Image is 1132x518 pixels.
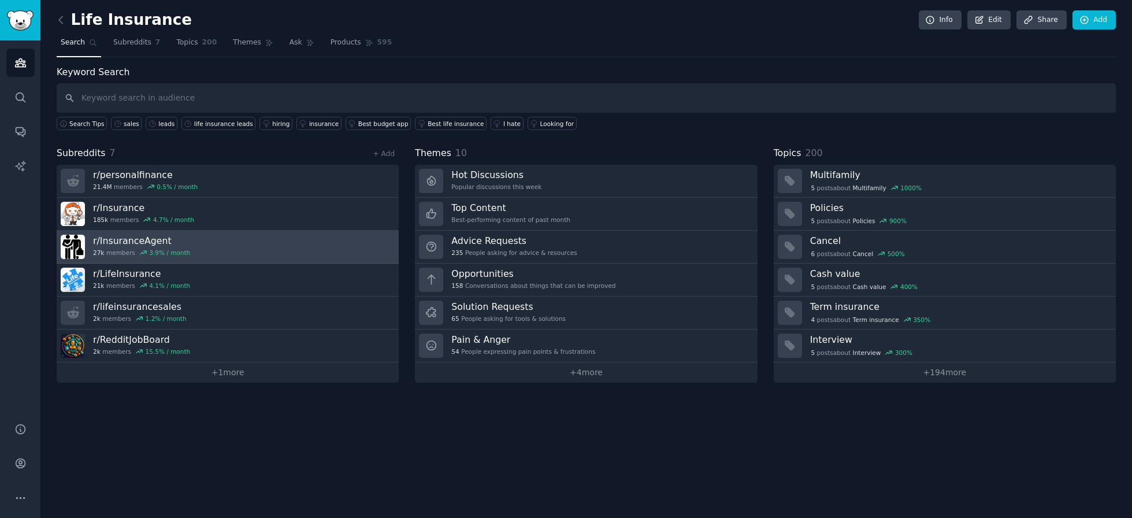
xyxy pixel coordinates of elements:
[810,301,1108,313] h3: Term insurance
[774,297,1116,330] a: Term insurance4postsaboutTerm insurance350%
[451,282,463,290] span: 158
[57,117,107,130] button: Search Tips
[93,169,198,181] h3: r/ personalfinance
[157,183,198,191] div: 0.5 % / month
[93,314,101,323] span: 2k
[415,297,757,330] a: Solution Requests65People asking for tools & solutions
[451,216,570,224] div: Best-performing content of past month
[810,314,931,325] div: post s about
[810,334,1108,346] h3: Interview
[810,169,1108,181] h3: Multifamily
[451,202,570,214] h3: Top Content
[155,38,161,48] span: 7
[1016,10,1066,30] a: Share
[810,202,1108,214] h3: Policies
[285,34,318,57] a: Ask
[93,301,187,313] h3: r/ lifeinsurancesales
[451,235,577,247] h3: Advice Requests
[93,183,112,191] span: 21.4M
[57,297,399,330] a: r/lifeinsurancesales2kmembers1.2% / month
[373,150,395,158] a: + Add
[57,330,399,362] a: r/RedditJobBoard2kmembers15.5% / month
[528,117,577,130] a: Looking for
[774,330,1116,362] a: Interview5postsaboutInterview300%
[503,120,521,128] div: I hate
[774,198,1116,231] a: Policies5postsaboutPolicies900%
[415,146,451,161] span: Themes
[451,169,541,181] h3: Hot Discussions
[113,38,151,48] span: Subreddits
[272,120,290,128] div: hiring
[176,38,198,48] span: Topics
[93,347,101,356] span: 2k
[57,231,399,264] a: r/InsuranceAgent27kmembers3.9% / month
[853,217,875,225] span: Policies
[346,117,411,130] a: Best budget app
[290,38,302,48] span: Ask
[93,314,187,323] div: members
[229,34,277,57] a: Themes
[1072,10,1116,30] a: Add
[57,66,129,77] label: Keyword Search
[810,183,923,193] div: post s about
[61,268,85,292] img: LifeInsurance
[811,283,815,291] span: 5
[853,184,886,192] span: Multifamily
[774,264,1116,297] a: Cash value5postsaboutCash value400%
[811,250,815,258] span: 6
[451,314,459,323] span: 65
[111,117,142,130] a: sales
[57,146,106,161] span: Subreddits
[540,120,574,128] div: Looking for
[109,34,164,57] a: Subreddits7
[153,216,194,224] div: 4.7 % / month
[415,165,757,198] a: Hot DiscussionsPopular discussions this week
[233,38,261,48] span: Themes
[93,216,108,224] span: 185k
[919,10,962,30] a: Info
[146,117,177,130] a: leads
[415,264,757,297] a: Opportunities158Conversations about things that can be improved
[93,268,190,280] h3: r/ LifeInsurance
[93,235,190,247] h3: r/ InsuranceAgent
[774,362,1116,383] a: +194more
[93,216,194,224] div: members
[810,249,906,259] div: post s about
[900,283,918,291] div: 400 %
[309,120,339,128] div: insurance
[451,334,595,346] h3: Pain & Anger
[61,235,85,259] img: InsuranceAgent
[259,117,292,130] a: hiring
[774,165,1116,198] a: Multifamily5postsaboutMultifamily1000%
[57,165,399,198] a: r/personalfinance21.4Mmembers0.5% / month
[57,362,399,383] a: +1more
[358,120,409,128] div: Best budget app
[181,117,255,130] a: life insurance leads
[805,147,822,158] span: 200
[93,347,190,356] div: members
[415,362,757,383] a: +4more
[57,34,101,57] a: Search
[331,38,361,48] span: Products
[451,314,566,323] div: People asking for tools & solutions
[853,250,874,258] span: Cancel
[455,147,467,158] span: 10
[57,83,1116,113] input: Keyword search in audience
[853,283,886,291] span: Cash value
[149,282,190,290] div: 4.1 % / month
[451,183,541,191] div: Popular discussions this week
[158,120,175,128] div: leads
[774,146,801,161] span: Topics
[889,217,907,225] div: 900 %
[415,330,757,362] a: Pain & Anger54People expressing pain points & frustrations
[57,11,192,29] h2: Life Insurance
[451,347,595,356] div: People expressing pain points & frustrations
[93,334,190,346] h3: r/ RedditJobBoard
[93,202,194,214] h3: r/ Insurance
[774,231,1116,264] a: Cancel6postsaboutCancel500%
[149,249,190,257] div: 3.9 % / month
[93,249,104,257] span: 27k
[810,268,1108,280] h3: Cash value
[172,34,221,57] a: Topics200
[853,349,881,357] span: Interview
